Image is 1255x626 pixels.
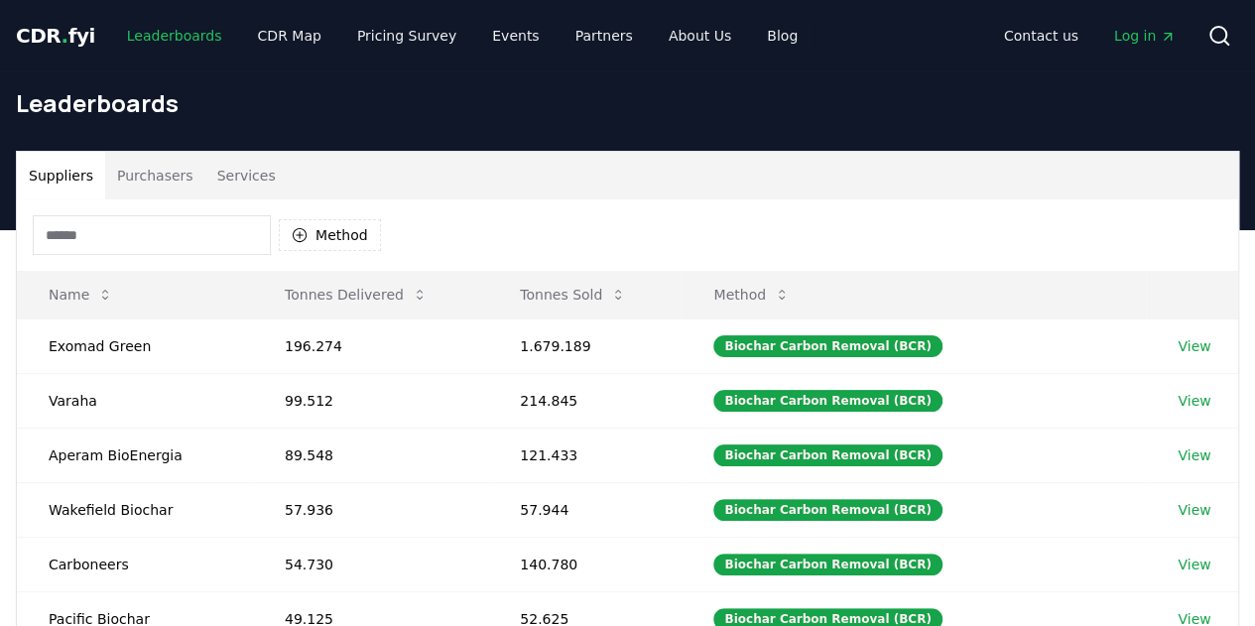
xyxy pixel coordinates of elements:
[488,318,682,373] td: 1.679.189
[697,275,806,314] button: Method
[488,537,682,591] td: 140.780
[253,482,488,537] td: 57.936
[653,18,747,54] a: About Us
[17,537,253,591] td: Carboneers
[111,18,238,54] a: Leaderboards
[17,428,253,482] td: Aperam BioEnergia
[62,24,68,48] span: .
[242,18,337,54] a: CDR Map
[269,275,443,314] button: Tonnes Delivered
[713,554,941,575] div: Biochar Carbon Removal (BCR)
[488,428,682,482] td: 121.433
[713,335,941,357] div: Biochar Carbon Removal (BCR)
[560,18,649,54] a: Partners
[17,482,253,537] td: Wakefield Biochar
[1178,391,1210,411] a: View
[751,18,814,54] a: Blog
[253,428,488,482] td: 89.548
[713,499,941,521] div: Biochar Carbon Removal (BCR)
[253,373,488,428] td: 99.512
[279,219,381,251] button: Method
[1178,500,1210,520] a: View
[111,18,814,54] nav: Main
[16,87,1239,119] h1: Leaderboards
[17,373,253,428] td: Varaha
[1178,445,1210,465] a: View
[253,537,488,591] td: 54.730
[476,18,555,54] a: Events
[988,18,1192,54] nav: Main
[1178,555,1210,574] a: View
[341,18,472,54] a: Pricing Survey
[1178,336,1210,356] a: View
[33,275,129,314] button: Name
[504,275,642,314] button: Tonnes Sold
[488,373,682,428] td: 214.845
[1114,26,1176,46] span: Log in
[105,152,205,199] button: Purchasers
[205,152,288,199] button: Services
[17,318,253,373] td: Exomad Green
[713,390,941,412] div: Biochar Carbon Removal (BCR)
[713,444,941,466] div: Biochar Carbon Removal (BCR)
[988,18,1094,54] a: Contact us
[17,152,105,199] button: Suppliers
[16,24,95,48] span: CDR fyi
[1098,18,1192,54] a: Log in
[16,22,95,50] a: CDR.fyi
[488,482,682,537] td: 57.944
[253,318,488,373] td: 196.274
